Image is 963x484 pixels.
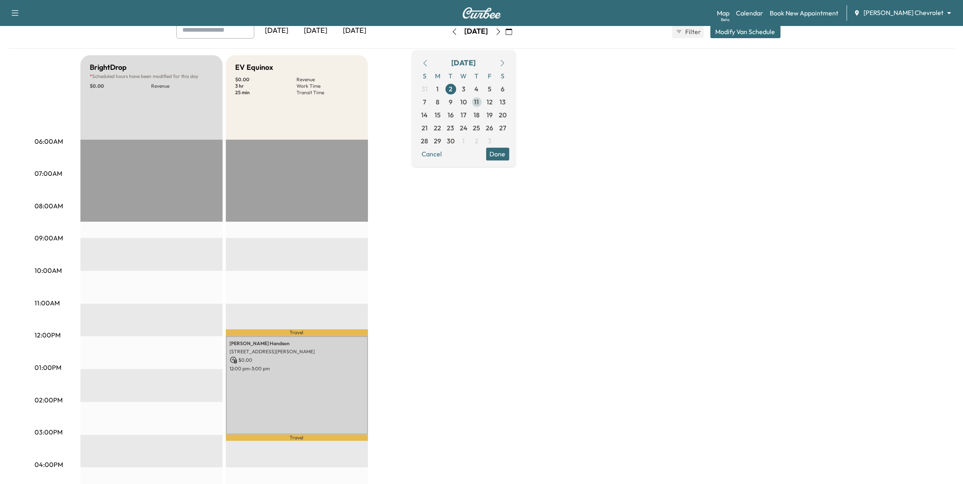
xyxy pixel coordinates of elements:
[487,110,493,120] span: 19
[435,110,441,120] span: 15
[686,27,700,37] span: Filter
[151,83,213,89] p: Revenue
[488,136,491,146] span: 3
[770,8,838,18] a: Book New Appointment
[449,97,452,107] span: 9
[474,110,480,120] span: 18
[488,84,491,94] span: 5
[457,69,470,82] span: W
[448,110,454,120] span: 16
[460,123,467,133] span: 24
[230,357,364,364] p: $ 0.00
[672,25,704,38] button: Filter
[437,84,439,94] span: 1
[226,434,368,441] p: Travel
[90,73,213,80] p: Scheduled hours have been modified for this day
[500,97,506,107] span: 13
[462,7,501,19] img: Curbee Logo
[486,123,493,133] span: 26
[35,201,63,211] p: 08:00AM
[423,97,426,107] span: 7
[461,110,467,120] span: 17
[297,89,358,96] p: Transit Time
[461,97,467,107] span: 10
[444,69,457,82] span: T
[236,76,297,83] p: $ 0.00
[449,84,452,94] span: 2
[463,136,465,146] span: 1
[486,147,509,160] button: Done
[297,76,358,83] p: Revenue
[473,123,480,133] span: 25
[297,83,358,89] p: Work Time
[434,136,441,146] span: 29
[230,340,364,347] p: [PERSON_NAME] Handson
[418,69,431,82] span: S
[721,17,729,23] div: Beta
[35,427,63,437] p: 03:00PM
[35,266,62,275] p: 10:00AM
[418,147,446,160] button: Cancel
[452,57,476,69] div: [DATE]
[863,8,944,17] span: [PERSON_NAME] Chevrolet
[496,69,509,82] span: S
[434,123,441,133] span: 22
[236,83,297,89] p: 3 hr
[470,69,483,82] span: T
[35,395,63,405] p: 02:00PM
[710,25,781,38] button: Modify Van Schedule
[35,169,63,178] p: 07:00AM
[475,136,478,146] span: 2
[499,123,506,133] span: 27
[462,84,465,94] span: 3
[35,363,62,372] p: 01:00PM
[447,136,454,146] span: 30
[422,110,428,120] span: 14
[35,298,60,308] p: 11:00AM
[447,123,454,133] span: 23
[421,136,428,146] span: 28
[35,136,63,146] p: 06:00AM
[474,97,479,107] span: 11
[422,123,428,133] span: 21
[501,84,504,94] span: 6
[499,110,506,120] span: 20
[258,22,296,40] div: [DATE]
[226,329,368,336] p: Travel
[35,330,61,340] p: 12:00PM
[335,22,374,40] div: [DATE]
[475,84,479,94] span: 4
[296,22,335,40] div: [DATE]
[487,97,493,107] span: 12
[90,83,151,89] p: $ 0.00
[483,69,496,82] span: F
[465,26,488,37] div: [DATE]
[90,62,127,73] h5: BrightDrop
[35,233,63,243] p: 09:00AM
[236,62,273,73] h5: EV Equinox
[717,8,729,18] a: MapBeta
[35,460,63,469] p: 04:00PM
[422,84,428,94] span: 31
[431,69,444,82] span: M
[230,348,364,355] p: [STREET_ADDRESS][PERSON_NAME]
[436,97,439,107] span: 8
[736,8,763,18] a: Calendar
[230,365,364,372] p: 12:00 pm - 3:00 pm
[236,89,297,96] p: 25 min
